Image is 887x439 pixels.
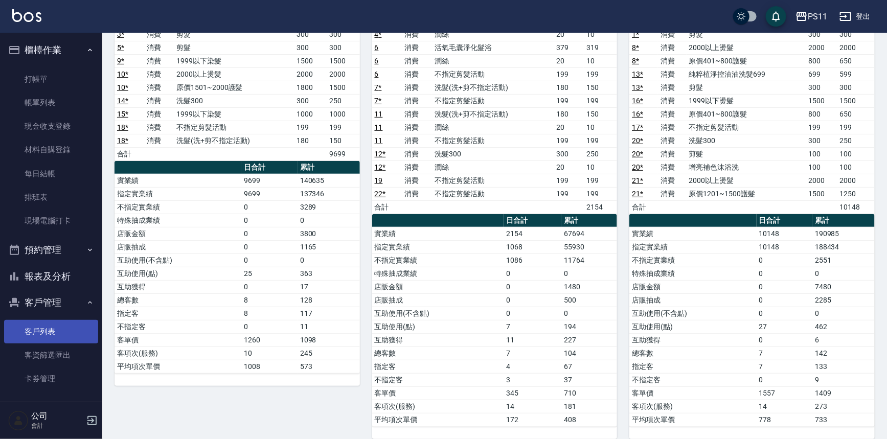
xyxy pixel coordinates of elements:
td: 194 [561,320,617,333]
td: 0 [757,293,813,307]
td: 消費 [402,41,433,54]
td: 0 [504,267,561,280]
table: a dense table [115,161,360,374]
th: 累計 [812,214,875,227]
td: 消費 [658,41,687,54]
td: 300 [294,94,327,107]
button: 報表及分析 [4,263,98,290]
td: 2154 [584,200,617,214]
td: 10148 [837,200,875,214]
td: 2000 [837,174,875,187]
td: 3289 [298,200,360,214]
td: 互助使用(不含點) [629,307,756,320]
td: 20 [554,121,584,134]
td: 300 [327,28,360,41]
a: 現金收支登錄 [4,114,98,138]
td: 379 [554,41,584,54]
th: 日合計 [241,161,298,174]
td: 店販抽成 [115,240,241,253]
td: 特殊抽成業績 [629,267,756,280]
td: 消費 [658,94,687,107]
td: 117 [298,307,360,320]
td: 650 [837,54,875,67]
a: 現場電腦打卡 [4,209,98,233]
td: 0 [504,280,561,293]
td: 25 [241,267,298,280]
td: 1800 [294,81,327,94]
td: 2000 [327,67,360,81]
td: 1098 [298,333,360,346]
td: 合計 [629,200,658,214]
a: 6 [375,57,379,65]
button: 預約管理 [4,237,98,263]
td: 消費 [402,134,433,147]
td: 2551 [812,253,875,267]
td: 180 [294,134,327,147]
td: 消費 [658,187,687,200]
td: 1165 [298,240,360,253]
td: 互助使用(點) [372,320,504,333]
td: 462 [812,320,875,333]
td: 增亮補色沫浴洗 [687,160,806,174]
td: 0 [757,253,813,267]
td: 店販金額 [372,280,504,293]
td: 洗髮300 [687,134,806,147]
td: 客單價 [115,333,241,346]
td: 300 [294,28,327,41]
td: 消費 [144,134,174,147]
td: 1480 [561,280,617,293]
td: 洗髮(洗+剪不指定活動) [432,81,554,94]
td: 199 [837,121,875,134]
td: 500 [561,293,617,307]
td: 1999以下染髮 [174,54,294,67]
td: 消費 [658,147,687,160]
td: 7 [757,346,813,360]
td: 指定實業績 [372,240,504,253]
td: 227 [561,333,617,346]
td: 199 [584,134,617,147]
td: 消費 [658,107,687,121]
td: 0 [812,307,875,320]
td: 300 [294,41,327,54]
td: 0 [298,253,360,267]
a: 每日結帳 [4,162,98,186]
td: 互助獲得 [115,280,241,293]
td: 不指定剪髮活動 [687,121,806,134]
td: 0 [757,280,813,293]
td: 10148 [757,227,813,240]
td: 67 [561,360,617,373]
td: 店販金額 [115,227,241,240]
button: 客戶管理 [4,289,98,316]
td: 總客數 [629,346,756,360]
td: 11 [504,333,561,346]
td: 800 [806,54,837,67]
td: 2000 [806,41,837,54]
td: 3800 [298,227,360,240]
td: 2154 [504,227,561,240]
td: 7480 [812,280,875,293]
button: 行銷工具 [4,395,98,422]
td: 消費 [402,121,433,134]
a: 卡券管理 [4,367,98,390]
button: save [766,6,786,27]
td: 剪髮 [687,147,806,160]
a: 11 [375,123,383,131]
td: 2000 [837,41,875,54]
td: 消費 [144,67,174,81]
td: 0 [241,227,298,240]
td: 2000以上燙髮 [687,41,806,54]
td: 142 [812,346,875,360]
td: 7 [757,360,813,373]
td: 199 [584,174,617,187]
a: 6 [375,43,379,52]
td: 特殊抽成業績 [372,267,504,280]
a: 打帳單 [4,67,98,91]
td: 指定客 [115,307,241,320]
img: Person [8,410,29,431]
td: 實業績 [629,227,756,240]
th: 日合計 [757,214,813,227]
a: 11 [375,136,383,145]
table: a dense table [629,214,875,427]
td: 1086 [504,253,561,267]
td: 199 [584,187,617,200]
